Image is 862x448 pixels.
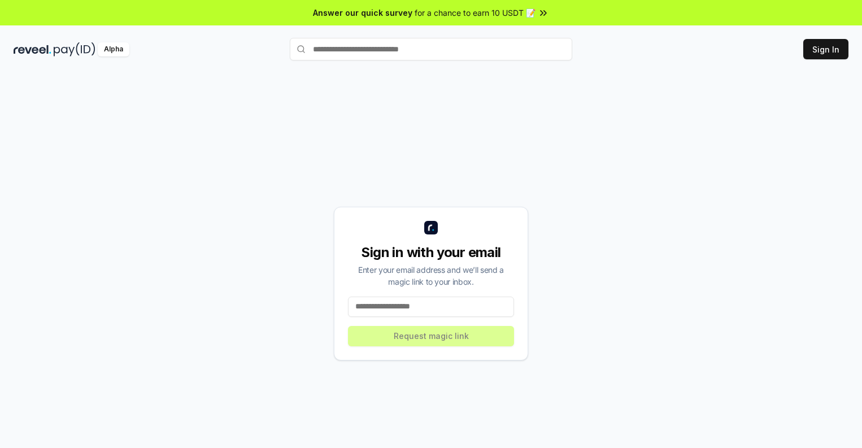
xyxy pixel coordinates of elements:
[348,243,514,262] div: Sign in with your email
[348,264,514,288] div: Enter your email address and we’ll send a magic link to your inbox.
[424,221,438,234] img: logo_small
[415,7,536,19] span: for a chance to earn 10 USDT 📝
[803,39,848,59] button: Sign In
[313,7,412,19] span: Answer our quick survey
[14,42,51,56] img: reveel_dark
[54,42,95,56] img: pay_id
[98,42,129,56] div: Alpha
